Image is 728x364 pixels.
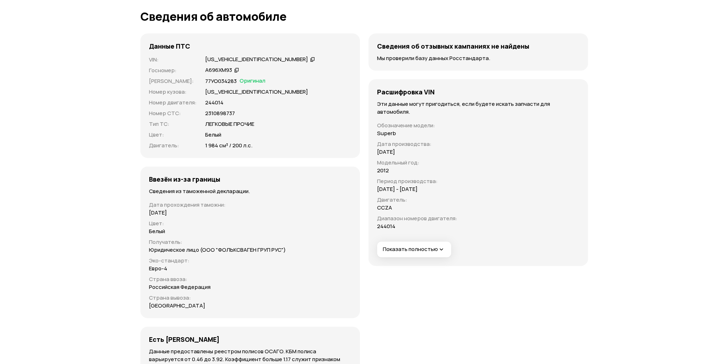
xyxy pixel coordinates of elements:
[149,77,197,85] p: [PERSON_NAME] :
[149,257,351,265] p: Эко-стандарт :
[149,275,351,283] p: Страна ввоза :
[149,88,197,96] p: Номер кузова :
[149,42,190,50] h4: Данные ПТС
[205,88,308,96] p: [US_VEHICLE_IDENTIFICATION_NUMBER]
[149,209,167,217] p: [DATE]
[377,100,579,116] p: Эти данные могут пригодиться, если будете искать запчасти для автомобиля.
[149,227,165,235] p: Белый
[149,201,351,209] p: Дата прохождения таможни :
[377,159,457,167] p: Модельный год :
[377,215,457,222] p: Диапазон номеров двигателя :
[377,242,451,257] button: Показать полностью
[205,77,237,85] p: 77УО034283
[149,56,197,64] p: VIN :
[377,88,435,96] h4: Расшифровка VIN
[149,220,351,227] p: Цвет :
[377,196,457,204] p: Двигатель :
[377,122,457,129] p: Обозначение модели :
[149,246,286,254] p: Юридическое лицо (ООО "ФОЛЬКСВАГЕН ГРУП РУС")
[149,265,167,272] p: Евро-4
[205,56,308,63] div: [US_VEHICLE_IDENTIFICATION_NUMBER]
[205,109,235,117] p: 2310898737
[377,42,529,50] h4: Сведения об отзывных кампаниях не найдены
[149,131,197,139] p: Цвет :
[377,129,396,137] p: Superb
[149,302,205,310] p: [GEOGRAPHIC_DATA]
[149,294,351,302] p: Страна вывоза :
[149,175,220,183] h4: Ввезён из-за границы
[149,67,197,74] p: Госномер :
[205,142,252,149] p: 1 984 см³ / 200 л.с.
[383,246,445,253] span: Показать полностью
[205,120,254,128] p: ЛЕГКОВЫЕ ПРОЧИЕ
[377,167,389,174] p: 2012
[149,99,197,107] p: Номер двигателя :
[149,238,351,246] p: Получатель :
[149,109,197,117] p: Номер СТС :
[149,120,197,128] p: Тип ТС :
[377,140,457,148] p: Дата производства :
[149,187,351,195] p: Сведения из таможенной декларации.
[377,148,395,156] p: [DATE]
[205,67,232,74] div: А696ХМ93
[205,99,223,107] p: 244014
[140,10,588,23] h1: Сведения об автомобиле
[149,283,211,291] p: Российская Федерация
[205,131,221,139] p: Белый
[240,77,265,85] span: Оригинал
[149,335,220,343] h4: Есть [PERSON_NAME]
[377,185,418,193] p: [DATE] - [DATE]
[377,222,395,230] p: 244014
[377,204,392,212] p: CCZA
[377,177,457,185] p: Период производства :
[149,142,197,149] p: Двигатель :
[377,54,579,62] p: Мы проверили базу данных Росстандарта.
